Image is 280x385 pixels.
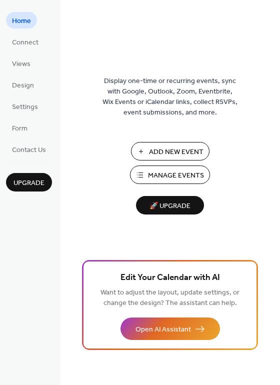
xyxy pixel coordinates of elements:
[12,102,38,112] span: Settings
[12,59,30,69] span: Views
[12,16,31,26] span: Home
[149,147,203,157] span: Add New Event
[6,12,37,28] a: Home
[131,142,209,160] button: Add New Event
[120,271,220,285] span: Edit Your Calendar with AI
[13,178,44,188] span: Upgrade
[136,196,204,214] button: 🚀 Upgrade
[120,317,220,340] button: Open AI Assistant
[135,324,191,335] span: Open AI Assistant
[6,141,52,157] a: Contact Us
[12,37,38,48] span: Connect
[130,165,210,184] button: Manage Events
[12,80,34,91] span: Design
[6,173,52,191] button: Upgrade
[100,286,239,310] span: Want to adjust the layout, update settings, or change the design? The assistant can help.
[6,33,44,50] a: Connect
[102,76,237,118] span: Display one-time or recurring events, sync with Google, Outlook, Zoom, Eventbrite, Wix Events or ...
[6,98,44,114] a: Settings
[6,76,40,93] a: Design
[142,199,198,213] span: 🚀 Upgrade
[6,119,33,136] a: Form
[12,123,27,134] span: Form
[148,170,204,181] span: Manage Events
[12,145,46,155] span: Contact Us
[6,55,36,71] a: Views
